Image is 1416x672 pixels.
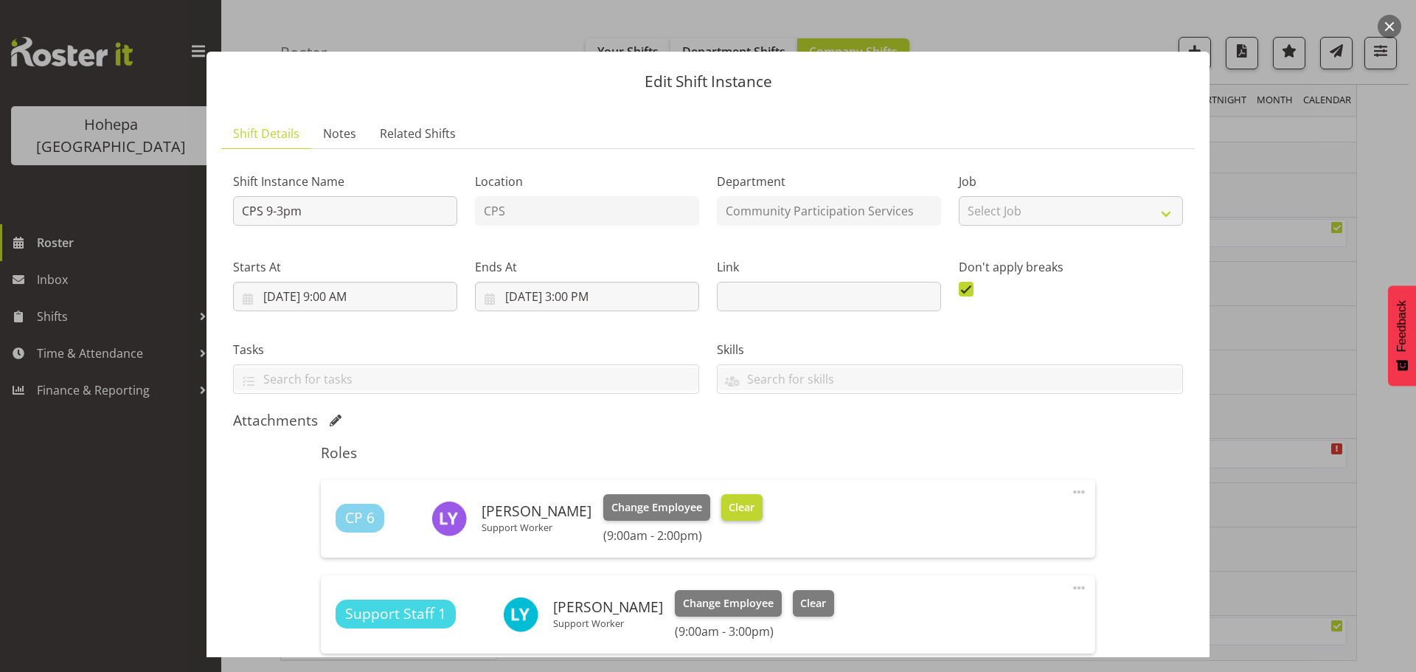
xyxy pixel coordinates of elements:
[603,528,763,543] h6: (9:00am - 2:00pm)
[793,590,835,617] button: Clear
[475,282,699,311] input: Click to select...
[233,125,299,142] span: Shift Details
[729,499,754,516] span: Clear
[482,503,591,519] h6: [PERSON_NAME]
[959,173,1183,190] label: Job
[233,412,318,429] h5: Attachments
[380,125,456,142] span: Related Shifts
[675,590,782,617] button: Change Employee
[1388,285,1416,386] button: Feedback - Show survey
[611,499,702,516] span: Change Employee
[721,494,763,521] button: Clear
[233,258,457,276] label: Starts At
[717,258,941,276] label: Link
[321,444,1094,462] h5: Roles
[482,522,591,533] p: Support Worker
[683,595,774,612] span: Change Employee
[345,603,446,625] span: Support Staff 1
[603,494,710,521] button: Change Employee
[233,341,699,358] label: Tasks
[323,125,356,142] span: Notes
[233,282,457,311] input: Click to select...
[431,501,467,536] img: lily-yuan6003.jpg
[1395,300,1409,352] span: Feedback
[503,597,538,632] img: lewell-yvonne-joy11272.jpg
[475,173,699,190] label: Location
[233,173,457,190] label: Shift Instance Name
[233,196,457,226] input: Shift Instance Name
[221,74,1195,89] p: Edit Shift Instance
[800,595,826,612] span: Clear
[234,367,698,390] input: Search for tasks
[553,599,663,615] h6: [PERSON_NAME]
[345,508,375,529] span: CP 6
[675,624,834,639] h6: (9:00am - 3:00pm)
[959,258,1183,276] label: Don't apply breaks
[475,258,699,276] label: Ends At
[553,617,663,629] p: Support Worker
[717,341,1183,358] label: Skills
[718,367,1182,390] input: Search for skills
[717,173,941,190] label: Department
